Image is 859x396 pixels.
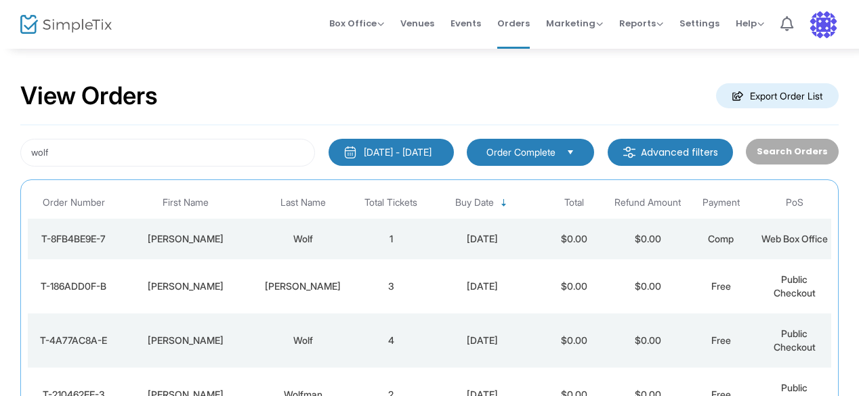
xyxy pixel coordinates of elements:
span: Orders [497,6,530,41]
span: Public Checkout [774,328,816,353]
div: 8/26/2025 [431,334,534,347]
span: First Name [163,197,209,208]
span: Help [736,17,764,30]
img: monthly [343,146,357,159]
div: T-4A77AC8A-E [31,334,116,347]
img: filter [623,146,636,159]
span: Comp [708,233,734,244]
span: Last Name [280,197,326,208]
span: Free [711,334,731,346]
span: Free [711,280,731,292]
div: Jeffrey [123,280,248,293]
div: 9/10/2025 [431,280,534,293]
span: Venues [400,6,434,41]
m-button: Advanced filters [608,139,733,166]
span: Payment [703,197,740,208]
div: T-186ADD0F-B [31,280,116,293]
div: 9/24/2025 [431,232,534,246]
div: Jeffrey [123,334,248,347]
span: Web Box Office [761,233,828,244]
span: Order Complete [486,146,556,159]
input: Search by name, email, phone, order number, ip address, or last 4 digits of card [20,139,315,167]
span: Buy Date [455,197,494,208]
span: Marketing [546,17,603,30]
button: Select [561,145,580,160]
span: Events [451,6,481,41]
td: $0.00 [538,259,611,313]
td: 1 [354,219,427,259]
div: Wolf [255,334,351,347]
span: PoS [786,197,803,208]
td: 4 [354,313,427,368]
td: $0.00 [611,259,684,313]
td: 3 [354,259,427,313]
span: Order Number [43,197,105,208]
td: $0.00 [611,219,684,259]
td: $0.00 [611,313,684,368]
div: Wolfe [255,280,351,293]
h2: View Orders [20,81,158,111]
td: $0.00 [538,219,611,259]
m-button: Export Order List [716,83,839,108]
span: Public Checkout [774,273,816,299]
button: [DATE] - [DATE] [329,139,454,166]
div: T-8FB4BE9E-7 [31,232,116,246]
span: Reports [619,17,663,30]
th: Refund Amount [611,187,684,219]
th: Total [538,187,611,219]
span: Settings [679,6,719,41]
span: Box Office [329,17,384,30]
th: Total Tickets [354,187,427,219]
td: $0.00 [538,313,611,368]
div: [DATE] - [DATE] [364,146,432,159]
div: Wolf [255,232,351,246]
span: Sortable [499,198,509,208]
div: Maxine [123,232,248,246]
